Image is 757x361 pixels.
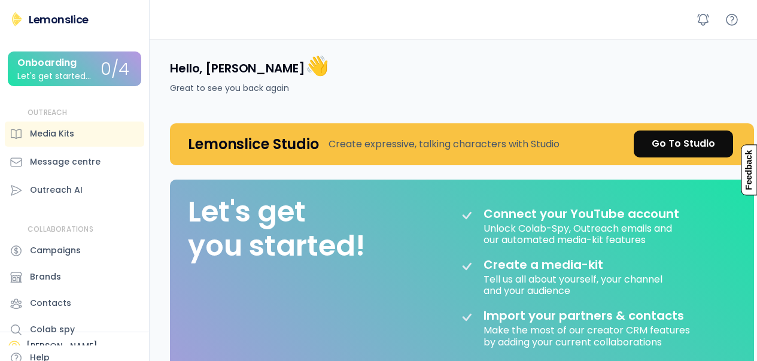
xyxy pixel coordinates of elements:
[484,272,665,296] div: Tell us all about yourself, your channel and your audience
[30,297,71,310] div: Contacts
[634,131,733,157] a: Go To Studio
[484,207,679,221] div: Connect your YouTube account
[30,156,101,168] div: Message centre
[484,323,692,347] div: Make the most of our creator CRM features by adding your current collaborations
[17,57,77,68] div: Onboarding
[28,225,93,235] div: COLLABORATIONS
[30,323,75,336] div: Colab spy
[170,82,289,95] div: Great to see you back again
[28,108,68,118] div: OUTREACH
[30,244,81,257] div: Campaigns
[329,137,560,151] div: Create expressive, talking characters with Studio
[484,308,684,323] div: Import your partners & contacts
[484,221,674,245] div: Unlock Colab-Spy, Outreach emails and our automated media-kit features
[484,257,633,272] div: Create a media-kit
[30,271,61,283] div: Brands
[170,53,329,78] h4: Hello, [PERSON_NAME]
[188,195,365,263] div: Let's get you started!
[29,12,89,27] div: Lemonslice
[17,72,91,81] div: Let's get started...
[188,135,319,153] h4: Lemonslice Studio
[30,128,74,140] div: Media Kits
[10,12,24,26] img: Lemonslice
[101,60,129,79] div: 0/4
[652,136,715,151] div: Go To Studio
[305,52,329,79] font: 👋
[30,184,83,196] div: Outreach AI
